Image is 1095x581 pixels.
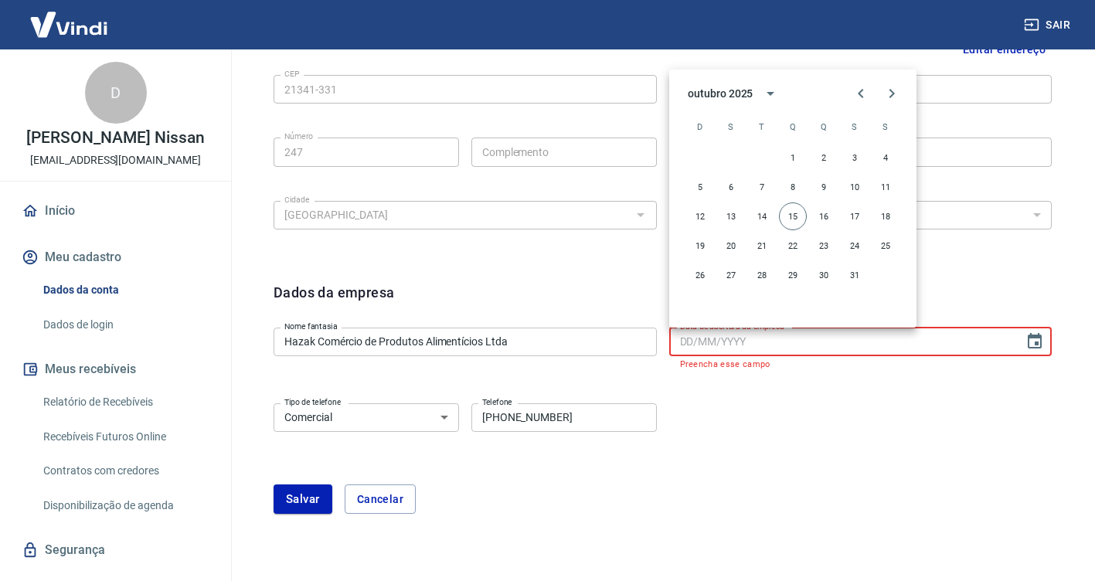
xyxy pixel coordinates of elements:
[686,111,714,142] span: domingo
[19,240,213,274] button: Meu cadastro
[686,261,714,289] button: 26
[841,111,869,142] span: sexta-feira
[284,396,341,408] label: Tipo de telefone
[1021,11,1076,39] button: Sair
[876,78,907,109] button: Next month
[810,232,838,260] button: 23
[810,173,838,201] button: 9
[872,144,899,172] button: 4
[717,202,745,230] button: 13
[872,232,899,260] button: 25
[810,202,838,230] button: 16
[872,202,899,230] button: 18
[779,232,807,260] button: 22
[37,490,213,522] a: Disponibilização de agenda
[284,131,313,142] label: Número
[284,68,299,80] label: CEP
[748,111,776,142] span: terça-feira
[680,68,695,80] label: Rua
[274,282,394,321] h6: Dados da empresa
[686,232,714,260] button: 19
[274,484,332,514] button: Salvar
[19,1,119,48] img: Vindi
[680,321,784,332] label: Data de abertura da empresa
[841,232,869,260] button: 24
[686,202,714,230] button: 12
[278,206,627,225] input: Digite aqui algumas palavras para buscar a cidade
[779,111,807,142] span: quarta-feira
[841,173,869,201] button: 10
[19,352,213,386] button: Meus recebíveis
[845,78,876,109] button: Previous month
[872,111,899,142] span: sábado
[748,202,776,230] button: 14
[748,173,776,201] button: 7
[717,111,745,142] span: segunda-feira
[345,484,416,514] button: Cancelar
[810,144,838,172] button: 2
[37,309,213,341] a: Dados de login
[19,194,213,228] a: Início
[779,144,807,172] button: 1
[688,86,753,102] div: outubro 2025
[19,533,213,567] a: Segurança
[841,202,869,230] button: 17
[779,202,807,230] button: 15
[26,130,204,146] p: [PERSON_NAME] Nissan
[779,261,807,289] button: 29
[717,261,745,289] button: 27
[757,80,784,107] button: calendar view is open, switch to year view
[680,359,1042,369] p: Preencha esse campo
[37,386,213,418] a: Relatório de Recebíveis
[779,173,807,201] button: 8
[85,62,147,124] div: D
[717,173,745,201] button: 6
[872,173,899,201] button: 11
[284,321,338,332] label: Nome fantasia
[37,455,213,487] a: Contratos com credores
[37,274,213,306] a: Dados da conta
[669,328,1014,356] input: DD/MM/YYYY
[717,232,745,260] button: 20
[810,261,838,289] button: 30
[748,261,776,289] button: 28
[284,194,309,206] label: Cidade
[37,421,213,453] a: Recebíveis Futuros Online
[810,111,838,142] span: quinta-feira
[30,152,201,168] p: [EMAIL_ADDRESS][DOMAIN_NAME]
[841,144,869,172] button: 3
[686,173,714,201] button: 5
[841,261,869,289] button: 31
[1019,326,1050,357] button: Choose date
[482,396,512,408] label: Telefone
[748,232,776,260] button: 21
